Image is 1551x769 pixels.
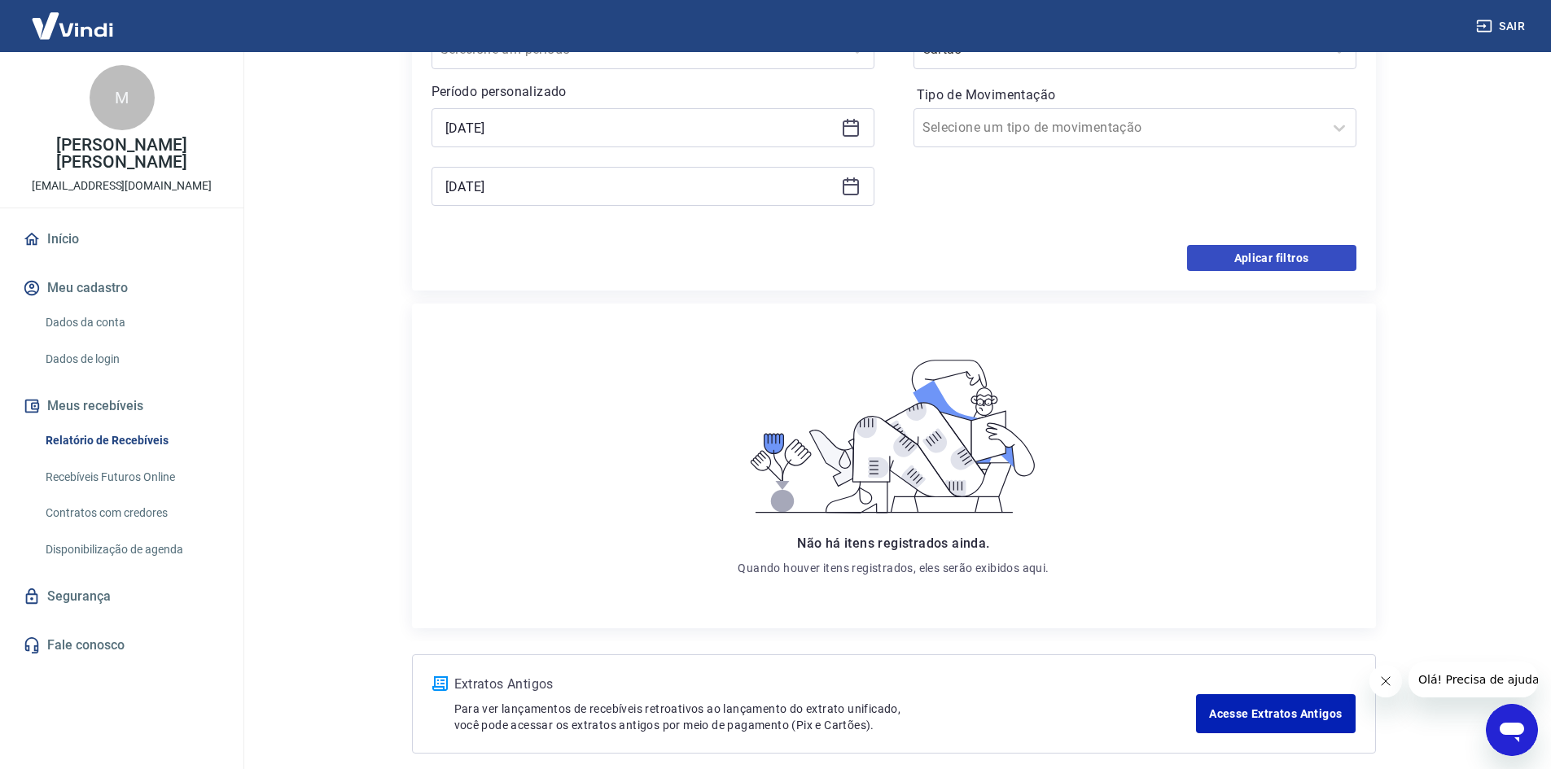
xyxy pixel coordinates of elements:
[1486,704,1538,756] iframe: Botão para abrir a janela de mensagens
[432,676,448,691] img: ícone
[39,496,224,530] a: Contratos com credores
[738,560,1049,576] p: Quando houver itens registrados, eles serão exibidos aqui.
[432,82,874,102] p: Período personalizado
[39,343,224,376] a: Dados de login
[1473,11,1531,42] button: Sair
[39,461,224,494] a: Recebíveis Futuros Online
[32,177,212,194] p: [EMAIL_ADDRESS][DOMAIN_NAME]
[90,65,155,130] div: M
[1369,665,1402,697] iframe: Fechar mensagem
[39,533,224,566] a: Disponibilização de agenda
[1187,245,1356,271] button: Aplicar filtros
[10,11,137,24] span: Olá! Precisa de ajuda?
[20,1,125,50] img: Vindi
[20,627,224,663] a: Fale conosco
[20,221,224,257] a: Início
[20,579,224,614] a: Segurança
[39,424,224,457] a: Relatório de Recebíveis
[20,388,224,424] button: Meus recebíveis
[1196,694,1355,733] a: Acesse Extratos Antigos
[20,270,224,306] button: Meu cadastro
[1409,662,1538,697] iframe: Mensagem da empresa
[917,85,1353,105] label: Tipo de Movimentação
[13,137,230,171] p: [PERSON_NAME] [PERSON_NAME]
[39,306,224,339] a: Dados da conta
[797,535,989,551] span: Não há itens registrados ainda.
[454,675,1197,694] p: Extratos Antigos
[445,116,835,140] input: Data inicial
[445,174,835,199] input: Data final
[454,701,1197,733] p: Para ver lançamentos de recebíveis retroativos ao lançamento do extrato unificado, você pode aces...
